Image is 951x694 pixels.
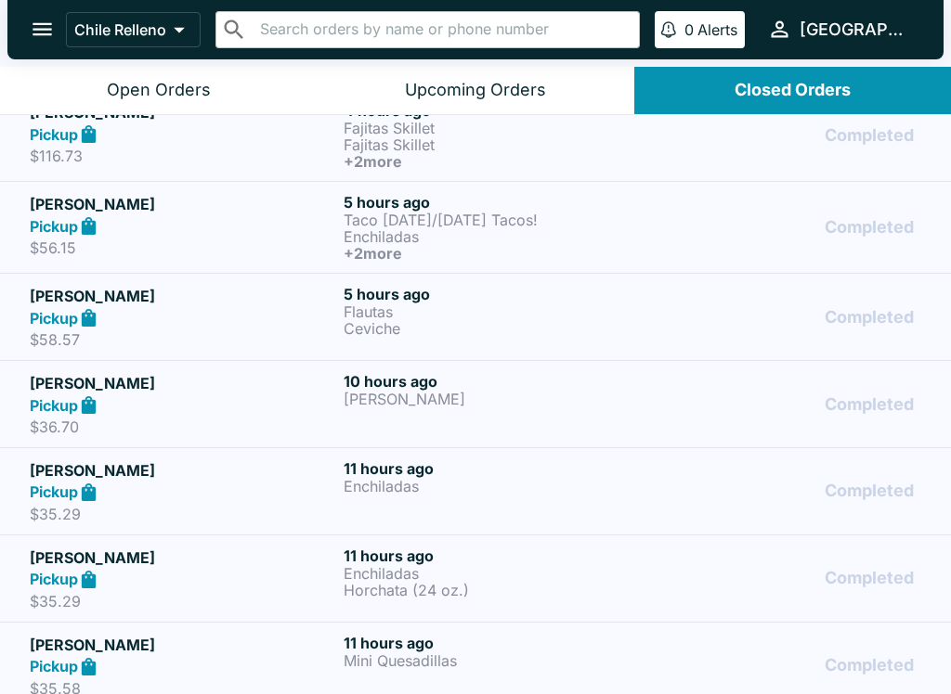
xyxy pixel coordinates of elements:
strong: Pickup [30,570,78,588]
div: [GEOGRAPHIC_DATA] [800,19,914,41]
h5: [PERSON_NAME] [30,634,336,656]
p: Fajitas Skillet [344,136,650,153]
h6: 11 hours ago [344,634,650,652]
p: Fajitas Skillet [344,120,650,136]
p: $35.29 [30,505,336,523]
h5: [PERSON_NAME] [30,372,336,394]
p: Enchiladas [344,478,650,495]
h5: [PERSON_NAME] [30,459,336,482]
strong: Pickup [30,396,78,415]
button: open drawer [19,6,66,53]
p: $58.57 [30,330,336,349]
h6: + 2 more [344,153,650,170]
strong: Pickup [30,217,78,236]
button: [GEOGRAPHIC_DATA] [760,9,921,49]
p: $116.73 [30,147,336,165]
div: Upcoming Orders [405,80,546,101]
p: Flautas [344,303,650,320]
strong: Pickup [30,657,78,675]
h6: + 2 more [344,245,650,262]
h6: 11 hours ago [344,546,650,565]
div: Closed Orders [735,80,851,101]
strong: Pickup [30,482,78,501]
p: $36.70 [30,418,336,436]
strong: Pickup [30,309,78,328]
button: Chile Relleno [66,12,201,47]
h5: [PERSON_NAME] [30,285,336,307]
h5: [PERSON_NAME] [30,546,336,569]
h6: 5 hours ago [344,193,650,212]
p: $35.29 [30,592,336,610]
input: Search orders by name or phone number [254,17,632,43]
p: Chile Relleno [74,20,166,39]
div: Open Orders [107,80,211,101]
p: Enchiladas [344,228,650,245]
p: Ceviche [344,320,650,337]
h6: 11 hours ago [344,459,650,478]
p: Horchata (24 oz.) [344,582,650,598]
h5: [PERSON_NAME] [30,193,336,215]
p: Alerts [697,20,737,39]
h6: 5 hours ago [344,285,650,303]
p: Mini Quesadillas [344,652,650,669]
strong: Pickup [30,125,78,144]
h6: 10 hours ago [344,372,650,391]
p: [PERSON_NAME] [344,391,650,407]
p: Enchiladas [344,565,650,582]
p: 0 [684,20,694,39]
p: $56.15 [30,238,336,257]
p: Taco [DATE]/[DATE] Tacos! [344,212,650,228]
